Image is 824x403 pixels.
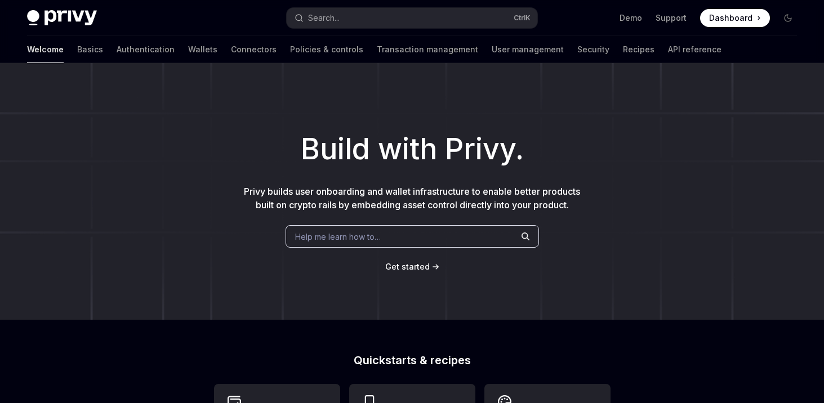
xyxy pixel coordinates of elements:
a: Welcome [27,36,64,63]
a: Security [577,36,609,63]
a: Support [656,12,687,24]
button: Search...CtrlK [287,8,537,28]
img: dark logo [27,10,97,26]
a: Dashboard [700,9,770,27]
a: Policies & controls [290,36,363,63]
h2: Quickstarts & recipes [214,355,611,366]
a: User management [492,36,564,63]
span: Get started [385,262,430,271]
span: Dashboard [709,12,752,24]
a: API reference [668,36,721,63]
a: Authentication [117,36,175,63]
a: Wallets [188,36,217,63]
span: Help me learn how to… [295,231,381,243]
a: Connectors [231,36,277,63]
a: Recipes [623,36,654,63]
h1: Build with Privy. [18,127,806,171]
div: Search... [308,11,340,25]
a: Basics [77,36,103,63]
span: Privy builds user onboarding and wallet infrastructure to enable better products built on crypto ... [244,186,580,211]
button: Toggle dark mode [779,9,797,27]
a: Demo [620,12,642,24]
span: Ctrl K [514,14,531,23]
a: Transaction management [377,36,478,63]
a: Get started [385,261,430,272]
